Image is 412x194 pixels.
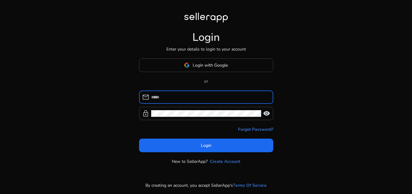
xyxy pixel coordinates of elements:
[193,62,228,68] span: Login with Google
[233,182,267,189] a: Terms Of Service
[184,62,190,68] img: google-logo.svg
[238,126,273,133] a: Forgot Password?
[201,142,211,149] span: Login
[172,158,208,165] p: New to SellerApp?
[166,46,246,52] p: Enter your details to login to your account
[263,110,270,117] span: visibility
[210,158,240,165] a: Create Account
[139,58,273,72] button: Login with Google
[192,31,220,44] h1: Login
[139,139,273,152] button: Login
[142,94,149,101] span: mail
[139,78,273,84] p: or
[142,110,149,117] span: lock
